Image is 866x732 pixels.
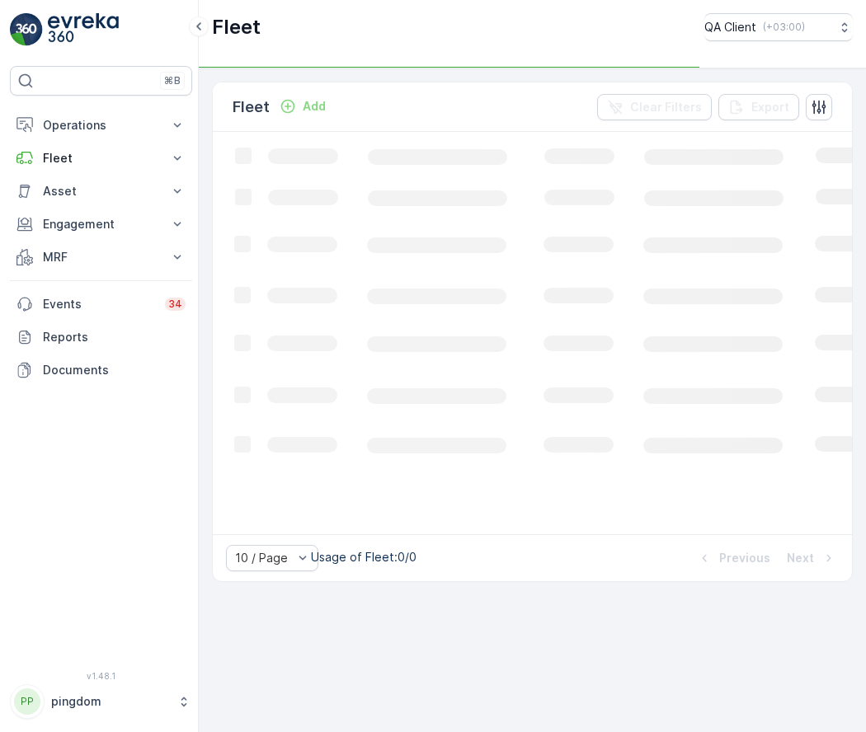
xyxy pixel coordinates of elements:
[10,208,192,241] button: Engagement
[630,99,702,115] p: Clear Filters
[10,241,192,274] button: MRF
[10,13,43,46] img: logo
[10,288,192,321] a: Events34
[168,298,182,311] p: 34
[10,671,192,681] span: v 1.48.1
[704,19,756,35] p: QA Client
[43,216,159,232] p: Engagement
[785,548,839,568] button: Next
[10,321,192,354] a: Reports
[704,13,853,41] button: QA Client(+03:00)
[303,98,326,115] p: Add
[14,688,40,715] div: PP
[43,117,159,134] p: Operations
[43,296,155,312] p: Events
[233,96,270,119] p: Fleet
[212,14,261,40] p: Fleet
[43,183,159,199] p: Asset
[43,249,159,265] p: MRF
[763,21,805,34] p: ( +03:00 )
[51,693,169,710] p: pingdom
[10,142,192,175] button: Fleet
[718,94,799,120] button: Export
[273,96,332,116] button: Add
[43,150,159,167] p: Fleet
[597,94,712,120] button: Clear Filters
[10,109,192,142] button: Operations
[10,684,192,719] button: PPpingdom
[787,550,814,566] p: Next
[43,329,186,345] p: Reports
[10,175,192,208] button: Asset
[751,99,789,115] p: Export
[164,74,181,87] p: ⌘B
[719,550,770,566] p: Previous
[48,13,119,46] img: logo_light-DOdMpM7g.png
[10,354,192,387] a: Documents
[43,362,186,378] p: Documents
[311,549,417,565] p: Usage of Fleet : 0/0
[694,548,772,568] button: Previous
